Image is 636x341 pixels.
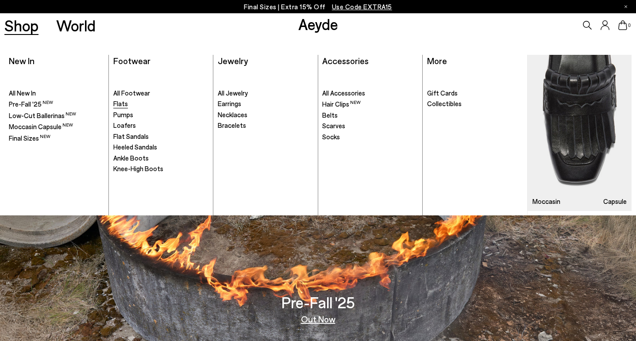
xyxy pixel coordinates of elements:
[9,122,104,131] a: Moccasin Capsule
[113,165,163,172] span: Knee-High Boots
[9,89,36,97] span: All New In
[113,100,208,108] a: Flats
[322,133,340,141] span: Socks
[9,100,53,108] span: Pre-Fall '25
[113,89,208,98] a: All Footwear
[4,18,39,33] a: Shop
[218,55,248,66] a: Jewelry
[427,55,447,66] a: More
[322,133,417,142] a: Socks
[113,111,208,119] a: Pumps
[218,89,248,97] span: All Jewelry
[113,55,150,66] a: Footwear
[322,122,345,130] span: Scarves
[9,111,104,120] a: Low-Cut Ballerinas
[113,89,150,97] span: All Footwear
[322,100,417,109] a: Hair Clips
[218,89,313,98] a: All Jewelry
[618,20,627,30] a: 0
[218,121,313,130] a: Bracelets
[301,314,335,323] a: Out Now
[322,55,369,66] a: Accessories
[113,100,128,107] span: Flats
[113,121,136,129] span: Loafers
[528,55,632,211] a: Moccasin Capsule
[9,111,76,119] span: Low-Cut Ballerinas
[332,3,392,11] span: Navigate to /collections/ss25-final-sizes
[322,100,361,108] span: Hair Clips
[218,121,246,129] span: Bracelets
[56,18,96,33] a: World
[9,89,104,98] a: All New In
[218,111,313,119] a: Necklaces
[9,55,35,66] a: New In
[532,198,560,205] h3: Moccasin
[218,100,241,107] span: Earrings
[218,111,247,119] span: Necklaces
[298,15,338,33] a: Aeyde
[427,89,523,98] a: Gift Cards
[113,143,208,152] a: Heeled Sandals
[322,111,338,119] span: Belts
[113,154,149,162] span: Ankle Boots
[528,55,632,211] img: Mobile_e6eede4d-78b8-4bd1-ae2a-4197e375e133_900x.jpg
[113,132,149,140] span: Flat Sandals
[322,89,417,98] a: All Accessories
[113,165,208,173] a: Knee-High Boots
[113,121,208,130] a: Loafers
[9,100,104,109] a: Pre-Fall '25
[113,111,133,119] span: Pumps
[9,134,50,142] span: Final Sizes
[244,1,392,12] p: Final Sizes | Extra 15% Off
[113,132,208,141] a: Flat Sandals
[9,123,73,130] span: Moccasin Capsule
[427,89,458,97] span: Gift Cards
[218,100,313,108] a: Earrings
[603,198,627,205] h3: Capsule
[322,111,417,120] a: Belts
[627,23,632,28] span: 0
[113,154,208,163] a: Ankle Boots
[9,134,104,143] a: Final Sizes
[322,89,365,97] span: All Accessories
[427,100,462,107] span: Collectibles
[281,295,355,310] h3: Pre-Fall '25
[427,100,523,108] a: Collectibles
[322,122,417,130] a: Scarves
[113,143,157,151] span: Heeled Sandals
